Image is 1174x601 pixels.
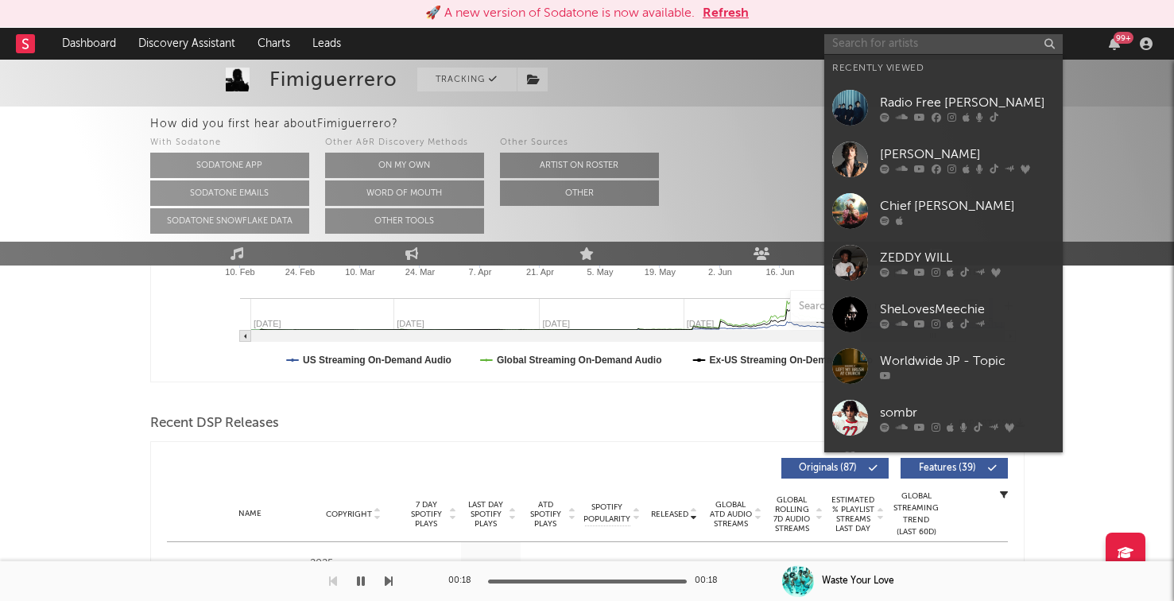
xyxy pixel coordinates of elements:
text: 21. Apr [526,267,554,277]
span: Global Rolling 7D Audio Streams [770,495,814,533]
div: 2025 Wirxrlxresbeats [310,555,397,593]
button: Features(39) [901,458,1008,479]
span: Features ( 39 ) [911,463,984,473]
button: Word Of Mouth [325,180,484,206]
input: Search for artists [824,34,1063,54]
div: 99 + [1114,32,1133,44]
div: ZEDDY WILL [880,248,1055,267]
text: 19. May [644,267,676,277]
div: Waste Your Love [822,574,894,588]
div: Global Streaming Trend (Last 60D) [893,490,940,538]
button: Sodatone Emails [150,180,309,206]
text: 24. Mar [405,267,435,277]
a: Leads [301,28,352,60]
span: Last Day Spotify Plays [465,500,507,529]
div: 00:18 [448,572,480,591]
span: 7 Day Spotify Plays [405,500,448,529]
text: 5. May [587,267,614,277]
div: Chief [PERSON_NAME] [880,196,1055,215]
span: ATD Spotify Plays [525,500,567,529]
a: [PERSON_NAME] La San [824,444,1063,495]
a: Radio Free [PERSON_NAME] [824,82,1063,134]
a: SheLovesMeechie [824,289,1063,340]
button: Sodatone Snowflake Data [150,208,309,234]
text: 24. Feb [285,267,314,277]
div: Name [199,508,303,520]
button: Sodatone App [150,153,309,178]
span: Global ATD Audio Streams [709,500,753,529]
div: [PERSON_NAME] [880,145,1055,164]
text: 2. Jun [707,267,731,277]
a: Dashboard [51,28,127,60]
div: Other Sources [500,134,659,153]
text: Ex-US Streaming On-Demand Audio [709,355,873,366]
span: Spotify Popularity [583,502,630,525]
a: Worldwide JP - Topic [824,340,1063,392]
button: Artist on Roster [500,153,659,178]
div: 🚀 A new version of Sodatone is now available. [425,4,695,23]
a: ZEDDY WILL [824,237,1063,289]
span: Released [651,510,688,519]
button: On My Own [325,153,484,178]
a: Discovery Assistant [127,28,246,60]
div: Recently Viewed [832,59,1055,78]
button: Other Tools [325,208,484,234]
button: Tracking [417,68,517,91]
div: 00:18 [695,572,726,591]
span: Estimated % Playlist Streams Last Day [831,495,875,533]
div: SheLovesMeechie [880,300,1055,319]
a: sombr [824,392,1063,444]
a: [PERSON_NAME] [824,134,1063,185]
text: 10. Feb [225,267,254,277]
span: Originals ( 87 ) [792,463,865,473]
text: 16. Jun [765,267,794,277]
div: With Sodatone [150,134,309,153]
text: Global Streaming On-Demand Audio [496,355,661,366]
text: 7. Apr [468,267,491,277]
button: Refresh [703,4,749,23]
div: Worldwide JP - Topic [880,351,1055,370]
div: Radio Free [PERSON_NAME] [880,93,1055,112]
span: Copyright [326,510,372,519]
span: Recent DSP Releases [150,414,279,433]
button: 99+ [1109,37,1120,50]
a: Chief [PERSON_NAME] [824,185,1063,237]
div: sombr [880,403,1055,422]
text: 10. Mar [345,267,375,277]
a: Charts [246,28,301,60]
button: Other [500,180,659,206]
div: Other A&R Discovery Methods [325,134,484,153]
input: Search by song name or URL [791,300,959,313]
text: US Streaming On-Demand Audio [303,355,451,366]
div: Fimiguerrero [269,68,397,91]
button: Originals(87) [781,458,889,479]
